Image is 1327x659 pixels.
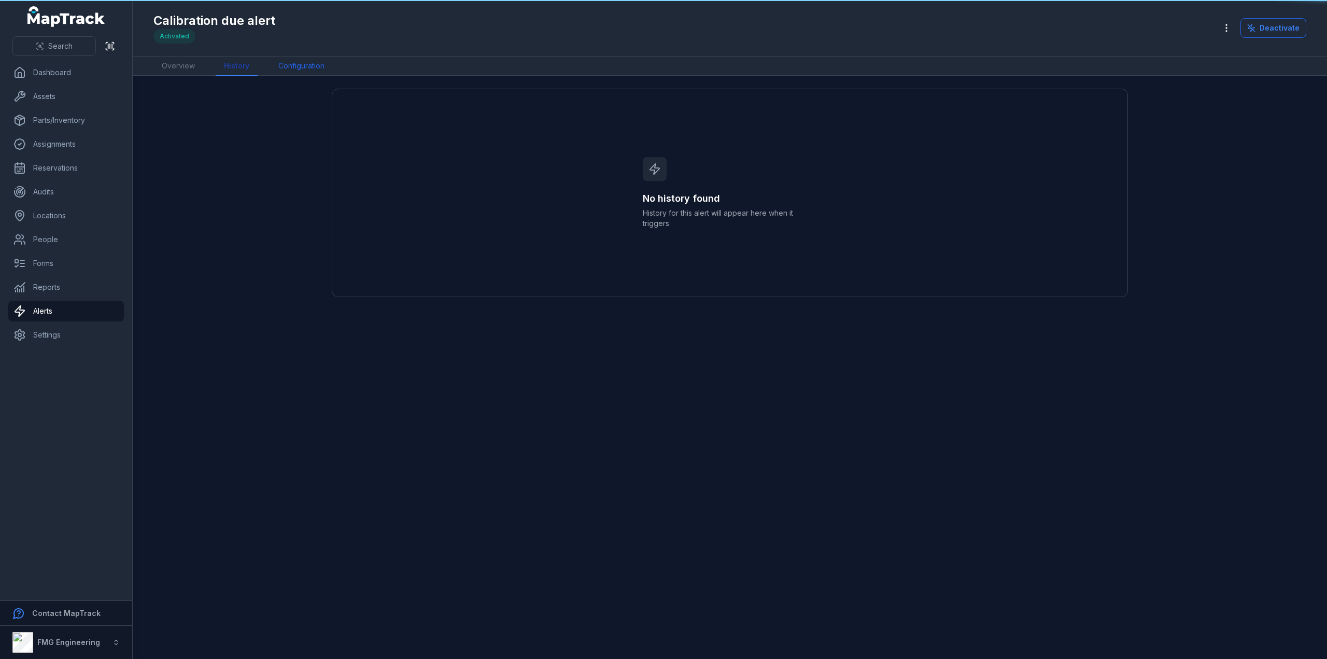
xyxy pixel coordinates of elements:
[8,277,124,298] a: Reports
[216,57,258,76] a: History
[8,205,124,226] a: Locations
[48,41,73,51] span: Search
[8,301,124,321] a: Alerts
[8,253,124,274] a: Forms
[8,229,124,250] a: People
[8,62,124,83] a: Dashboard
[8,325,124,345] a: Settings
[270,57,333,76] a: Configuration
[32,609,101,618] strong: Contact MapTrack
[153,29,195,44] div: Activated
[8,181,124,202] a: Audits
[153,57,203,76] a: Overview
[1240,18,1306,38] button: Deactivate
[12,36,96,56] button: Search
[8,86,124,107] a: Assets
[37,638,100,647] strong: FMG Engineering
[8,134,124,155] a: Assignments
[643,191,817,206] h3: No history found
[8,110,124,131] a: Parts/Inventory
[27,6,105,27] a: MapTrack
[643,208,817,229] span: History for this alert will appear here when it triggers
[153,12,275,29] h1: Calibration due alert
[8,158,124,178] a: Reservations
